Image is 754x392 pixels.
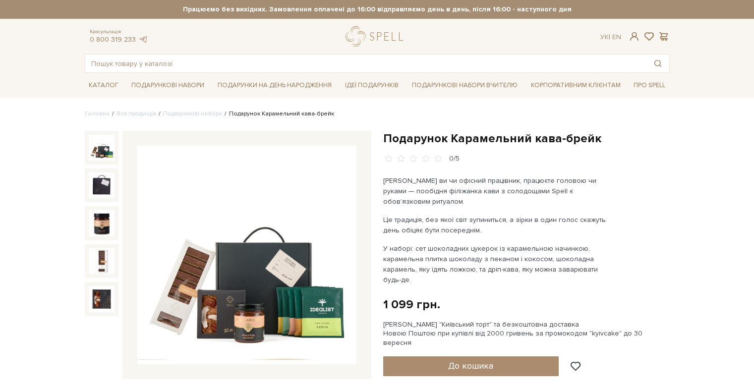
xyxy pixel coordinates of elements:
img: Подарунок Карамельний кава-брейк [89,286,115,312]
a: En [612,33,621,41]
img: Подарунок Карамельний кава-брейк [137,146,356,365]
a: Подарункові набори [163,110,222,117]
p: [PERSON_NAME] ви чи офісний працівник, працюєте головою чи руками — пообідня філіжанка кави з сол... [383,175,616,207]
a: Подарунки на День народження [214,78,336,93]
img: Подарунок Карамельний кава-брейк [89,172,115,198]
a: logo [346,26,407,47]
img: Подарунок Карамельний кава-брейк [89,135,115,161]
a: telegram [138,35,148,44]
img: Подарунок Карамельний кава-брейк [89,248,115,274]
button: Пошук товару у каталозі [646,55,669,72]
a: Ідеї подарунків [341,78,403,93]
div: [PERSON_NAME] "Київський торт" та безкоштовна доставка Новою Поштою при купівлі від 2000 гривень ... [383,320,670,347]
a: Подарункові набори [127,78,208,93]
a: 0 800 319 233 [90,35,136,44]
img: Подарунок Карамельний кава-брейк [89,210,115,236]
div: Ук [600,33,621,42]
span: До кошика [448,360,493,371]
p: Це традиція, без якої світ зупиниться, а зірки в один голос скажуть: день обіцяє бути посереднім. [383,215,616,235]
a: Про Spell [630,78,669,93]
a: Вся продукція [116,110,156,117]
div: 1 099 грн. [383,297,440,312]
strong: Працюємо без вихідних. Замовлення оплачені до 16:00 відправляємо день в день, після 16:00 - насту... [85,5,670,14]
a: Подарункові набори Вчителю [408,77,522,94]
a: Головна [85,110,110,117]
div: 0/5 [449,154,460,164]
span: Консультація: [90,29,148,35]
input: Пошук товару у каталозі [85,55,646,72]
h1: Подарунок Карамельний кава-брейк [383,131,670,146]
button: До кошика [383,356,559,376]
a: Корпоративним клієнтам [527,78,625,93]
p: У наборі: сет шоколадних цукерок із карамельною начинкою, карамельна плитка шоколаду з пеканом і ... [383,243,616,285]
li: Подарунок Карамельний кава-брейк [222,110,334,118]
a: Каталог [85,78,122,93]
span: | [609,33,610,41]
